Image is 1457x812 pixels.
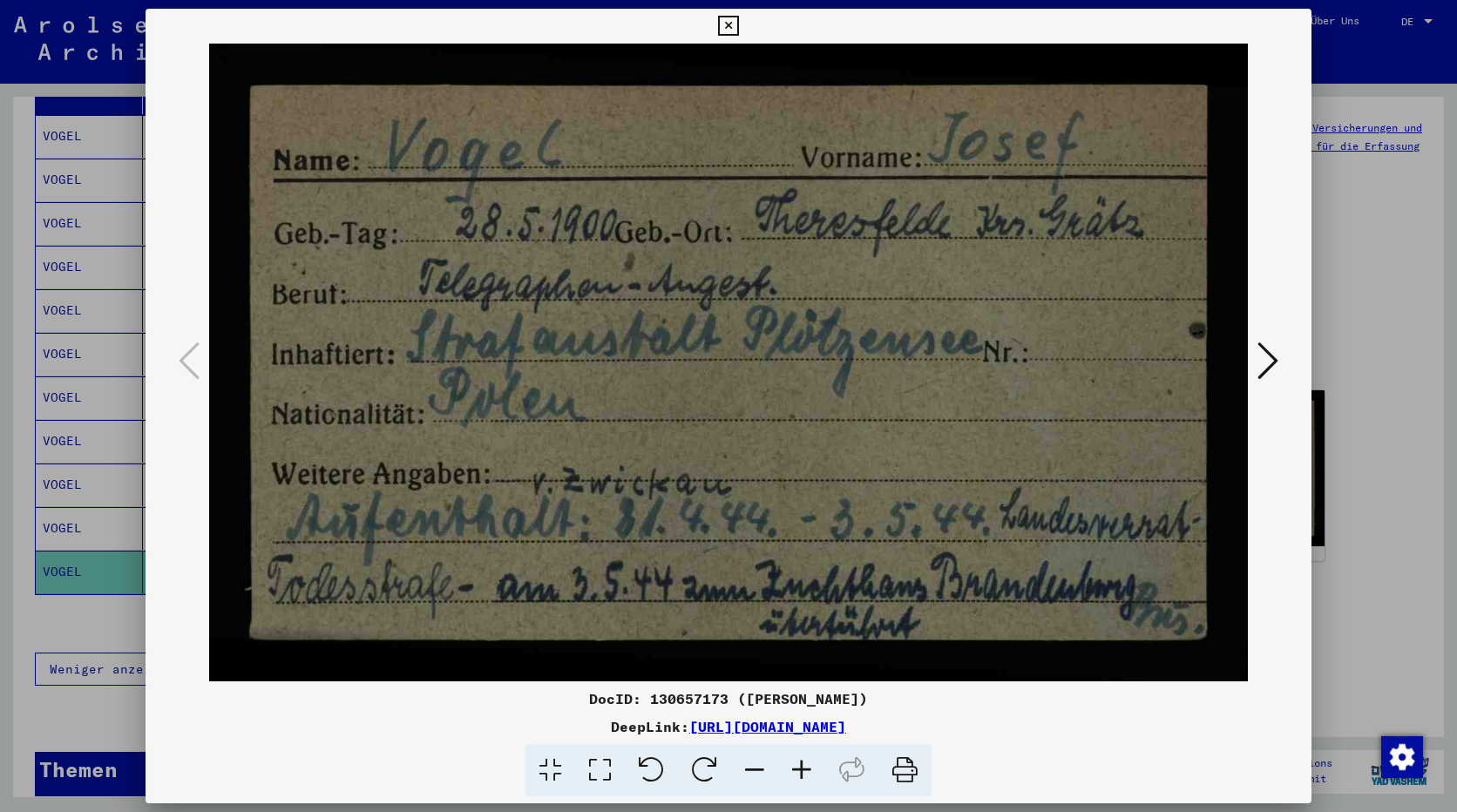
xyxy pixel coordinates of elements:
[1380,735,1422,777] div: Zustimmung ändern
[146,688,1311,709] div: DocID: 130657173 ([PERSON_NAME])
[689,718,846,735] a: [URL][DOMAIN_NAME]
[146,716,1311,737] div: DeepLink:
[205,44,1252,681] img: 001.jpg
[1381,736,1423,778] img: Zustimmung ändern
